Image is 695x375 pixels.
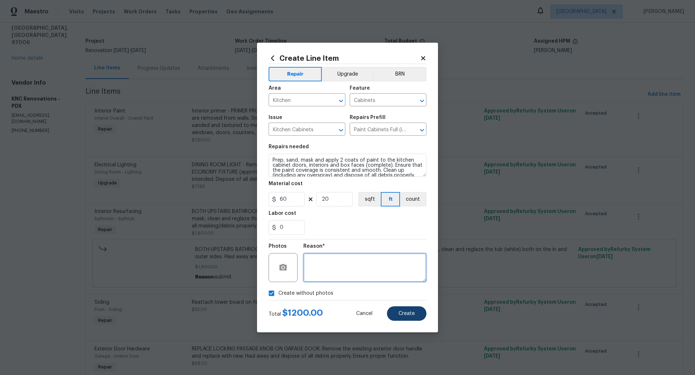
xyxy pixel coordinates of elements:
[269,67,322,81] button: Repair
[269,154,426,177] textarea: Prep, sand, mask and apply 2 coats of paint to the kitchen cabinet doors, interiors and box faces...
[269,54,420,62] h2: Create Line Item
[417,125,427,135] button: Open
[282,308,323,317] span: $ 1200.00
[373,67,426,81] button: BRN
[417,96,427,106] button: Open
[350,115,386,120] h5: Repairs Prefill
[358,192,381,206] button: sqft
[345,306,384,321] button: Cancel
[303,244,325,249] h5: Reason*
[269,144,309,149] h5: Repairs needed
[381,192,400,206] button: ft
[269,244,287,249] h5: Photos
[387,306,426,321] button: Create
[269,309,323,318] div: Total
[269,181,303,186] h5: Material cost
[269,86,281,91] h5: Area
[336,125,346,135] button: Open
[399,311,415,316] span: Create
[269,211,296,216] h5: Labor cost
[400,192,426,206] button: count
[336,96,346,106] button: Open
[269,115,282,120] h5: Issue
[356,311,372,316] span: Cancel
[322,67,374,81] button: Upgrade
[350,86,370,91] h5: Feature
[278,290,333,297] span: Create without photos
